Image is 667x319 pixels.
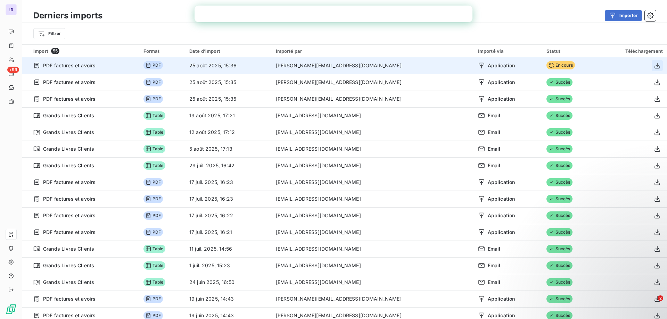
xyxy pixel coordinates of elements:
td: [EMAIL_ADDRESS][DOMAIN_NAME] [272,107,474,124]
td: [EMAIL_ADDRESS][DOMAIN_NAME] [272,241,474,257]
div: Importé par [276,48,470,54]
td: 19 août 2025, 17:21 [185,107,272,124]
span: PDF [143,211,163,220]
span: Email [488,262,501,269]
span: 55 [51,48,59,54]
td: 29 juil. 2025, 16:42 [185,157,272,174]
span: Table [143,145,166,153]
span: Grands Livres Clients [43,145,94,152]
td: [PERSON_NAME][EMAIL_ADDRESS][DOMAIN_NAME] [272,91,474,107]
span: Application [488,312,515,319]
span: Application [488,229,515,236]
span: Table [143,128,166,136]
td: [EMAIL_ADDRESS][DOMAIN_NAME] [272,174,474,191]
div: Statut [546,48,594,54]
span: PDF [143,78,163,86]
span: PDF factures et avoirs [43,312,96,319]
span: Email [488,245,501,252]
span: 2 [658,295,663,301]
span: PDF factures et avoirs [43,95,96,102]
div: Format [143,48,181,54]
iframe: Intercom live chat [643,295,660,312]
td: [EMAIL_ADDRESS][DOMAIN_NAME] [272,274,474,291]
span: PDF [143,228,163,236]
span: PDF factures et avoirs [43,229,96,236]
td: 24 juin 2025, 16:50 [185,274,272,291]
span: Table [143,261,166,270]
td: 17 juil. 2025, 16:22 [185,207,272,224]
iframe: Intercom notifications message [528,252,667,300]
td: 17 juil. 2025, 16:23 [185,191,272,207]
span: Application [488,195,515,202]
td: [PERSON_NAME][EMAIL_ADDRESS][DOMAIN_NAME] [272,57,474,74]
td: [PERSON_NAME][EMAIL_ADDRESS][DOMAIN_NAME] [272,291,474,307]
td: [EMAIL_ADDRESS][DOMAIN_NAME] [272,207,474,224]
span: Grands Livres Clients [43,162,94,169]
td: [EMAIL_ADDRESS][DOMAIN_NAME] [272,257,474,274]
td: 25 août 2025, 15:35 [185,74,272,91]
span: Succès [546,211,573,220]
span: PDF [143,295,163,303]
span: Table [143,111,166,120]
span: Table [143,245,166,253]
span: Application [488,179,515,186]
span: Email [488,129,501,136]
span: Application [488,95,515,102]
td: 19 juin 2025, 14:43 [185,291,272,307]
span: Succès [546,145,573,153]
span: PDF factures et avoirs [43,212,96,219]
span: Grands Livres Clients [43,112,94,119]
span: Application [488,62,515,69]
span: Email [488,145,501,152]
span: Succès [546,161,573,170]
span: Application [488,212,515,219]
span: PDF [143,95,163,103]
td: 17 juil. 2025, 16:23 [185,174,272,191]
td: 25 août 2025, 15:35 [185,91,272,107]
span: PDF factures et avoirs [43,62,96,69]
span: Succès [546,95,573,103]
span: Succès [546,195,573,203]
span: Grands Livres Clients [43,129,94,136]
td: 12 août 2025, 17:12 [185,124,272,141]
span: PDF [143,178,163,186]
td: [EMAIL_ADDRESS][DOMAIN_NAME] [272,124,474,141]
span: Succès [546,78,573,86]
span: Succès [546,111,573,120]
span: PDF factures et avoirs [43,295,96,302]
span: PDF factures et avoirs [43,195,96,202]
span: Email [488,162,501,169]
span: Table [143,278,166,286]
td: [EMAIL_ADDRESS][DOMAIN_NAME] [272,141,474,157]
div: Importé via [478,48,538,54]
td: 25 août 2025, 15:36 [185,57,272,74]
a: +99 [6,68,16,79]
span: PDF factures et avoirs [43,79,96,86]
span: Grands Livres Clients [43,245,94,252]
td: [EMAIL_ADDRESS][DOMAIN_NAME] [272,191,474,207]
span: Email [488,279,501,286]
span: Application [488,295,515,302]
div: Date d’import [189,48,267,54]
span: Succès [546,245,573,253]
span: Succès [546,128,573,136]
span: Grands Livres Clients [43,279,94,286]
button: Importer [605,10,642,21]
span: En cours [546,61,575,69]
span: Succès [546,228,573,236]
h3: Derniers imports [33,9,102,22]
div: Téléchargement [602,48,663,54]
iframe: Intercom live chat bannière [195,6,472,22]
td: [PERSON_NAME][EMAIL_ADDRESS][DOMAIN_NAME] [272,74,474,91]
span: Table [143,161,166,170]
span: +99 [7,67,19,73]
div: Import [33,48,135,54]
span: PDF factures et avoirs [43,179,96,186]
td: 11 juil. 2025, 14:56 [185,241,272,257]
span: Email [488,112,501,119]
span: PDF [143,195,163,203]
span: PDF [143,61,163,69]
td: 5 août 2025, 17:13 [185,141,272,157]
button: Filtrer [33,28,65,39]
div: LR [6,4,17,15]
